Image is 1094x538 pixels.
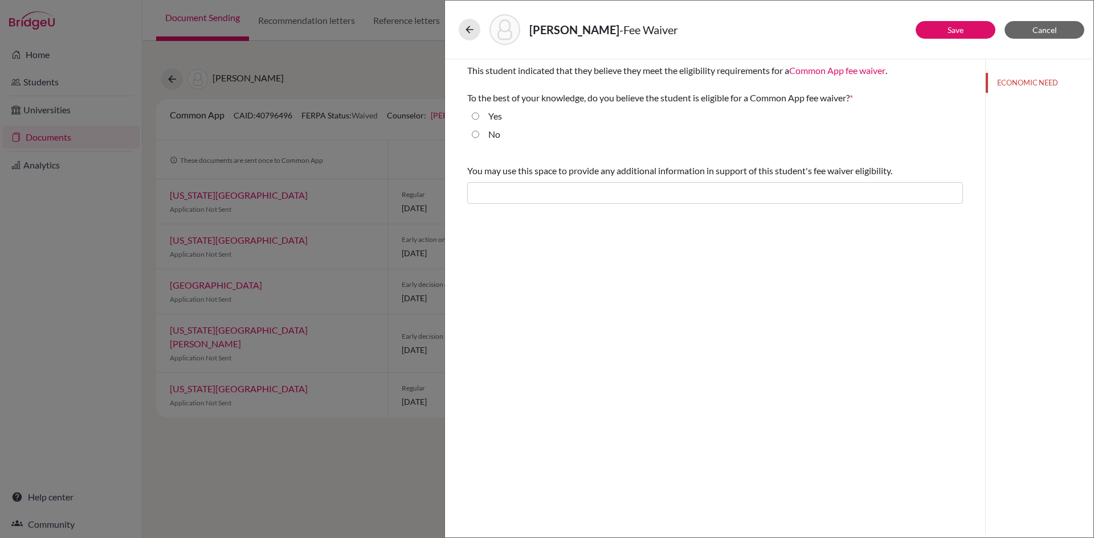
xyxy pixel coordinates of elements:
label: No [488,128,500,141]
span: You may use this space to provide any additional information in support of this student's fee wai... [467,165,892,176]
a: Common App fee waiver [789,65,885,76]
span: This student indicated that they believe they meet the eligibility requirements for a . To the be... [467,65,887,103]
strong: [PERSON_NAME] [529,23,619,36]
button: ECONOMIC NEED [986,73,1093,93]
label: Yes [488,109,502,123]
span: - Fee Waiver [619,23,678,36]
